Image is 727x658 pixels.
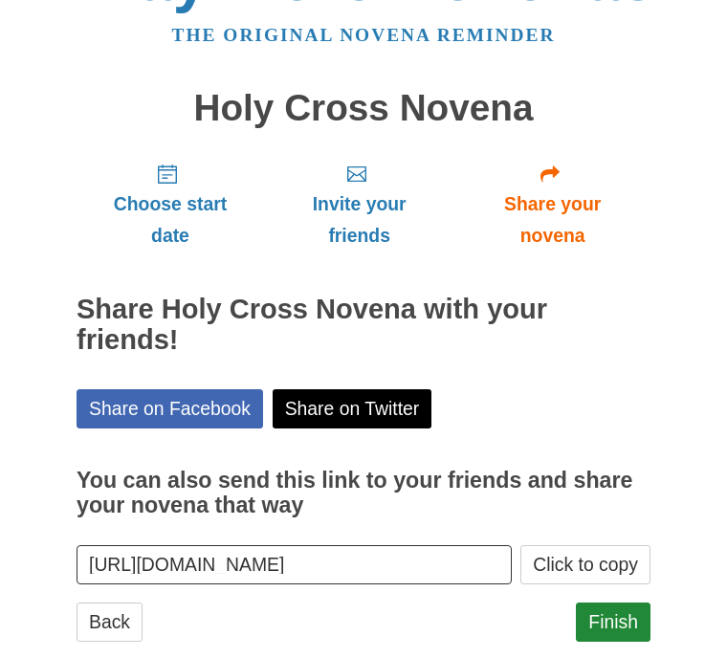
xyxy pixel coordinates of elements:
span: Invite your friends [283,189,435,252]
span: Share your novena [474,189,631,252]
button: Click to copy [520,546,650,585]
span: Choose start date [96,189,245,252]
a: Back [77,603,143,643]
a: Share your novena [454,148,650,262]
h1: Holy Cross Novena [77,89,650,130]
a: Share on Facebook [77,390,263,429]
a: Share on Twitter [273,390,432,429]
a: The original novena reminder [172,26,556,46]
a: Invite your friends [264,148,454,262]
h3: You can also send this link to your friends and share your novena that way [77,470,650,518]
a: Choose start date [77,148,264,262]
a: Finish [576,603,650,643]
h2: Share Holy Cross Novena with your friends! [77,296,650,357]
